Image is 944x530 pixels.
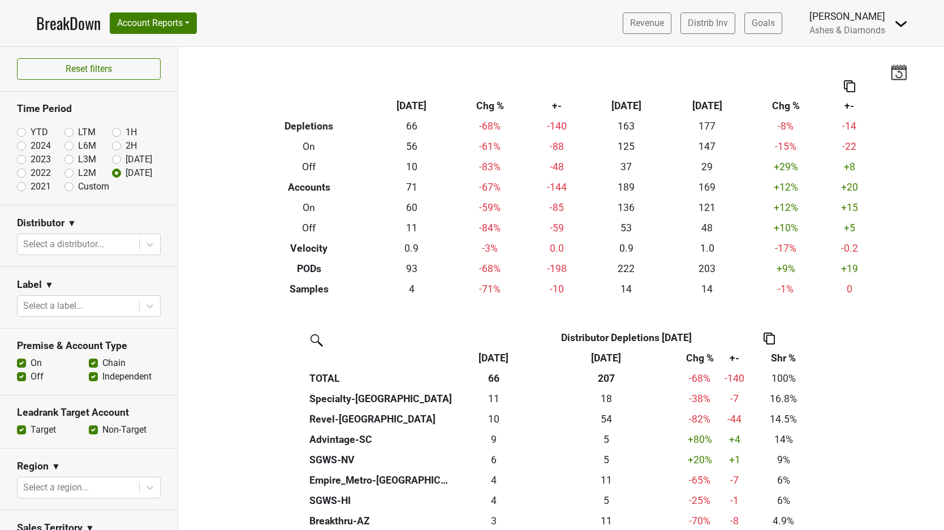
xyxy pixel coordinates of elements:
label: 2022 [31,166,51,180]
td: 6% [749,490,818,511]
td: 222 [585,258,666,279]
td: -0.2 [824,238,875,258]
span: ▼ [67,217,76,230]
td: 93 [371,258,452,279]
label: Target [31,423,56,437]
td: -59 % [452,197,528,218]
td: -3 % [452,238,528,258]
td: +8 [824,157,875,177]
th: 5.332 [533,490,679,511]
th: 11.334 [533,470,679,490]
span: -68% [689,373,710,384]
td: -25 % [679,490,720,511]
th: Empire_Metro-[GEOGRAPHIC_DATA] [307,470,455,490]
div: -8 [723,514,746,528]
div: 5 [536,493,676,508]
th: Off [247,218,371,238]
th: [DATE] [585,96,666,116]
label: L3M [78,153,96,166]
div: 6 [458,453,531,467]
th: Velocity [247,238,371,258]
td: 9.33 [455,429,533,450]
td: -15 % [748,136,824,157]
td: 9% [749,450,818,470]
label: 2023 [31,153,51,166]
div: 18 [536,391,676,406]
th: +- [528,96,585,116]
div: +1 [723,453,746,467]
div: 4 [458,493,531,508]
th: Depletions [247,116,371,136]
td: 100% [749,368,818,389]
th: Chg % [748,96,824,116]
th: 5.170 [533,429,679,450]
div: 5 [536,432,676,447]
td: 163 [585,116,666,136]
td: -144 [528,177,585,197]
th: Oct '24: activate to sort column ascending [533,348,679,368]
td: +80 % [679,429,720,450]
label: LTM [78,126,96,139]
td: 14 [585,279,666,299]
td: 121 [667,197,748,218]
td: -48 [528,157,585,177]
img: filter [307,330,325,348]
td: 9.667 [455,409,533,429]
th: SGWS-HI [307,490,455,511]
td: 6 [455,450,533,470]
td: -10 [528,279,585,299]
h3: Time Period [17,103,161,115]
td: +10 % [748,218,824,238]
div: -1 [723,493,746,508]
td: -68 % [452,116,528,136]
label: 2021 [31,180,51,193]
th: &nbsp;: activate to sort column ascending [307,348,455,368]
div: 3 [458,514,531,528]
td: -65 % [679,470,720,490]
td: -61 % [452,136,528,157]
img: Copy to clipboard [844,80,855,92]
span: Ashes & Diamonds [809,25,885,36]
td: 1.0 [667,238,748,258]
th: On [247,197,371,218]
td: 60 [371,197,452,218]
div: 10 [458,412,531,426]
img: Dropdown Menu [894,17,908,31]
h3: Distributor [17,217,64,229]
label: YTD [31,126,48,139]
th: Shr %: activate to sort column ascending [749,348,818,368]
th: Accounts [247,177,371,197]
td: 125 [585,136,666,157]
td: 0 [824,279,875,299]
td: +5 [824,218,875,238]
th: Chg % [452,96,528,116]
td: 48 [667,218,748,238]
td: 4 [455,470,533,490]
td: 169 [667,177,748,197]
th: TOTAL [307,368,455,389]
th: PODs [247,258,371,279]
td: 71 [371,177,452,197]
td: 16.8% [749,389,818,409]
td: 189 [585,177,666,197]
img: last_updated_date [890,64,907,80]
td: -88 [528,136,585,157]
div: 11 [458,391,531,406]
td: 0.9 [371,238,452,258]
td: 66 [371,116,452,136]
td: -85 [528,197,585,218]
span: ▼ [45,278,54,292]
td: 147 [667,136,748,157]
label: L2M [78,166,96,180]
td: -17 % [748,238,824,258]
label: [DATE] [126,166,152,180]
td: 14.5% [749,409,818,429]
h3: Premise & Account Type [17,340,161,352]
td: 29 [667,157,748,177]
td: 0.9 [585,238,666,258]
td: 4 [371,279,452,299]
label: [DATE] [126,153,152,166]
th: Off [247,157,371,177]
div: [PERSON_NAME] [809,9,885,24]
th: 18.087 [533,389,679,409]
